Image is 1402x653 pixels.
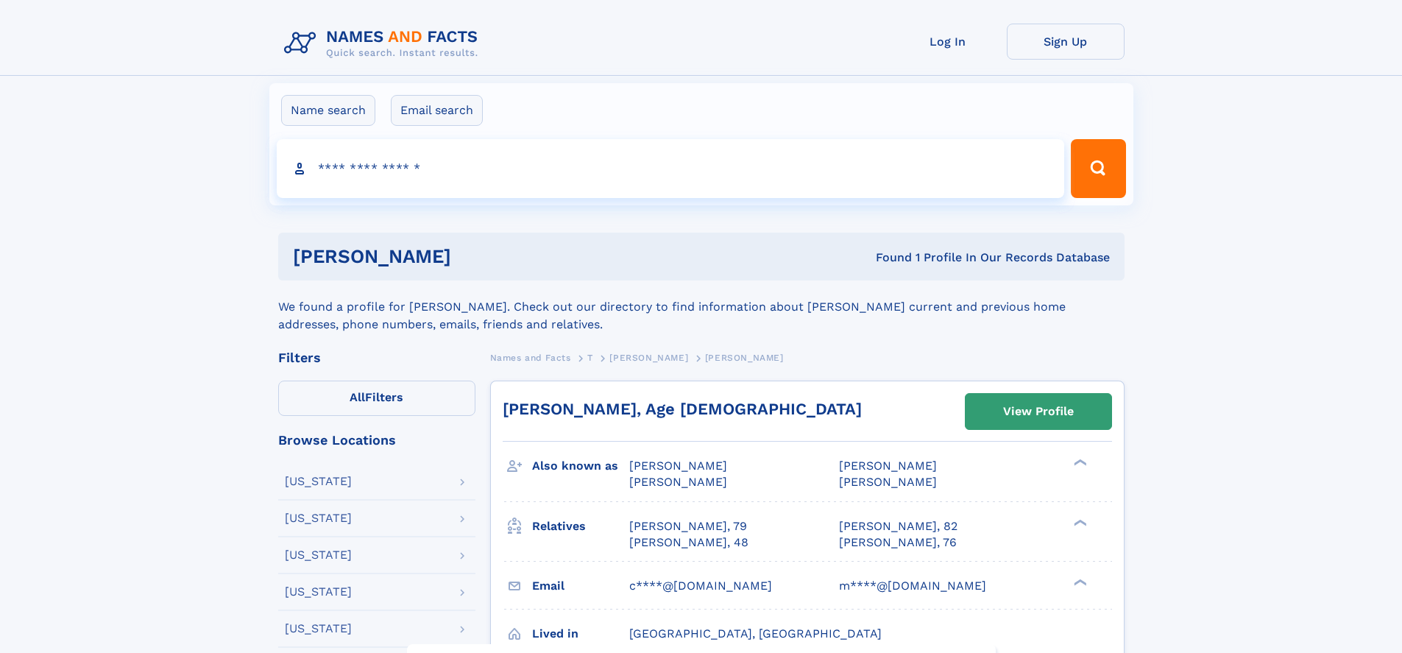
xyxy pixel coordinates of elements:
[966,394,1111,429] a: View Profile
[278,381,475,416] label: Filters
[629,534,748,551] a: [PERSON_NAME], 48
[839,459,937,473] span: [PERSON_NAME]
[587,348,593,367] a: T
[532,453,629,479] h3: Also known as
[889,24,1007,60] a: Log In
[1071,139,1125,198] button: Search Button
[293,247,664,266] h1: [PERSON_NAME]
[277,139,1065,198] input: search input
[1070,577,1088,587] div: ❯
[629,518,747,534] a: [PERSON_NAME], 79
[278,351,475,364] div: Filters
[350,390,365,404] span: All
[663,250,1110,266] div: Found 1 Profile In Our Records Database
[629,459,727,473] span: [PERSON_NAME]
[839,475,937,489] span: [PERSON_NAME]
[391,95,483,126] label: Email search
[285,623,352,635] div: [US_STATE]
[532,573,629,599] h3: Email
[278,434,475,447] div: Browse Locations
[609,348,688,367] a: [PERSON_NAME]
[1070,518,1088,527] div: ❯
[532,514,629,539] h3: Relatives
[278,24,490,63] img: Logo Names and Facts
[490,348,571,367] a: Names and Facts
[587,353,593,363] span: T
[705,353,784,363] span: [PERSON_NAME]
[532,621,629,646] h3: Lived in
[839,534,957,551] a: [PERSON_NAME], 76
[285,586,352,598] div: [US_STATE]
[285,549,352,561] div: [US_STATE]
[503,400,862,418] a: [PERSON_NAME], Age [DEMOGRAPHIC_DATA]
[839,518,957,534] a: [PERSON_NAME], 82
[285,476,352,487] div: [US_STATE]
[281,95,375,126] label: Name search
[629,626,882,640] span: [GEOGRAPHIC_DATA], [GEOGRAPHIC_DATA]
[1007,24,1125,60] a: Sign Up
[278,280,1125,333] div: We found a profile for [PERSON_NAME]. Check out our directory to find information about [PERSON_N...
[285,512,352,524] div: [US_STATE]
[1070,458,1088,467] div: ❯
[1003,395,1074,428] div: View Profile
[609,353,688,363] span: [PERSON_NAME]
[629,475,727,489] span: [PERSON_NAME]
